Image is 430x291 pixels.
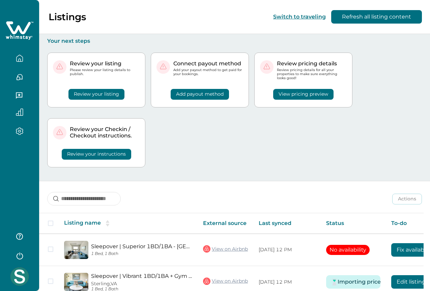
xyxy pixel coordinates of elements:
[70,60,140,67] p: Review your listing
[277,68,347,80] p: Review pricing details for all your properties to make sure everything looks good!
[91,281,192,287] p: Sterling, VA
[392,194,422,204] button: Actions
[91,273,192,279] a: Sleepover | Vibrant 1BD/1BA + Gym - [GEOGRAPHIC_DATA]
[70,68,140,76] p: Please review your listing details to publish.
[330,278,339,286] img: Timer
[331,10,422,24] button: Refresh all listing content
[171,89,229,100] button: Add payout method
[342,275,376,289] button: Importing price
[203,245,248,253] a: View on Airbnb
[259,279,315,286] p: [DATE] 12 PM
[259,247,315,253] p: [DATE] 12 PM
[101,220,114,227] button: sorting
[273,89,334,100] button: View pricing preview
[253,213,321,234] th: Last synced
[47,38,422,44] p: Your next steps
[198,213,253,234] th: External source
[59,213,198,234] th: Listing name
[91,243,192,250] a: Sleepover | Superior 1BD/1BA - [GEOGRAPHIC_DATA]
[91,251,192,256] p: 1 Bed, 1 Bath
[203,277,248,286] a: View on Airbnb
[273,13,326,20] button: Switch to traveling
[68,89,124,100] button: Review your listing
[64,241,88,259] img: propertyImage_Sleepover | Superior 1BD/1BA - Des Moines
[326,245,370,255] button: No availability
[64,273,88,291] img: propertyImage_Sleepover | Vibrant 1BD/1BA + Gym - Cincinnati
[70,126,140,139] p: Review your Checkin / Checkout instructions.
[321,213,386,234] th: Status
[173,60,243,67] p: Connect payout method
[49,11,86,23] p: Listings
[62,149,131,160] button: Review your instructions
[10,267,29,286] img: Whimstay Host
[173,68,243,76] p: Add your payout method to get paid for your bookings.
[277,60,347,67] p: Review pricing details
